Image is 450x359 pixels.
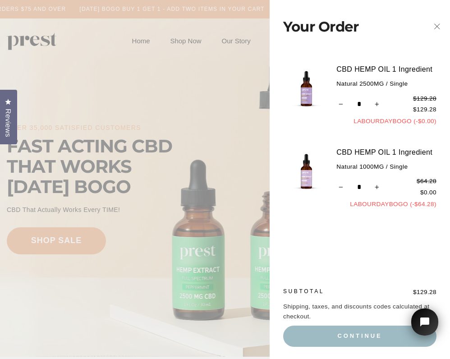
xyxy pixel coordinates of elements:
span: Reviews [2,109,14,137]
span: Natural 2500MG / Single [336,75,436,89]
small: LABOURDAYBOGO (-$64.28) [336,198,436,209]
a: CBD HEMP OIL 1 Ingredient [336,147,436,158]
div: Your Order [283,5,410,48]
small: LABOURDAYBOGO (-$0.00) [336,115,436,126]
p: Shipping, taxes, and discounts codes calculated at checkout. [283,302,436,322]
button: Reduce item quantity by one [336,180,346,194]
img: CBD HEMP OIL 1 Ingredient [283,65,330,111]
img: CBD HEMP OIL 1 Ingredient [283,148,330,194]
button: Increase item quantity by one [372,97,381,111]
span: $129.28 [413,106,436,113]
span: Natural 1000MG / Single [336,158,436,172]
p: Subtotal [283,287,360,296]
button: Continue [283,326,436,346]
button: Increase item quantity by one [372,180,381,194]
p: $129.28 [360,287,436,297]
small: $129.28 [386,94,436,104]
button: Reduce item quantity by one [336,97,346,111]
input: quantity [336,180,381,194]
a: CBD HEMP OIL 1 Ingredient [336,64,436,75]
small: $64.28 [386,176,436,186]
input: quantity [336,97,381,111]
span: $0.00 [420,189,436,196]
iframe: Tidio Chat [399,296,450,359]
